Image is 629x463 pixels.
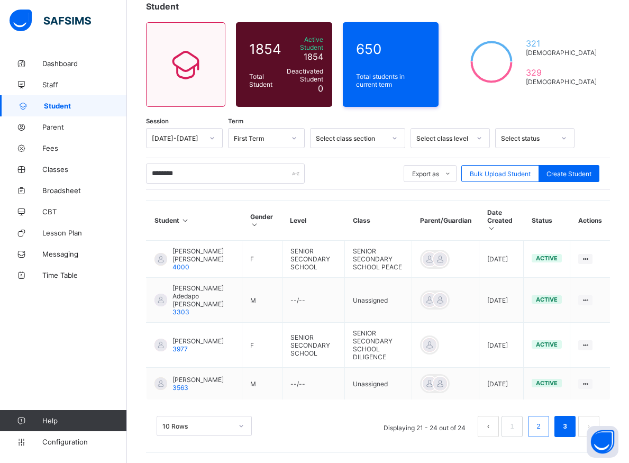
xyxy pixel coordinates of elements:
[345,278,412,323] td: Unassigned
[287,67,323,83] span: Deactivated Student
[376,416,473,437] li: Displaying 21 - 24 out of 24
[478,416,499,437] button: prev page
[42,123,127,131] span: Parent
[242,368,282,400] td: M
[42,250,127,258] span: Messaging
[479,241,524,278] td: [DATE]
[249,41,281,57] span: 1854
[345,201,412,241] th: Class
[282,241,345,278] td: SENIOR SECONDARY SCHOOL
[479,278,524,323] td: [DATE]
[526,78,597,86] span: [DEMOGRAPHIC_DATA]
[501,134,555,142] div: Select status
[172,376,224,384] span: [PERSON_NAME]
[487,224,496,232] i: Sort in Ascending Order
[318,83,323,94] span: 0
[502,416,523,437] li: 1
[250,221,259,229] i: Sort in Ascending Order
[528,416,549,437] li: 2
[282,323,345,368] td: SENIOR SECONDARY SCHOOL
[147,201,242,241] th: Student
[172,263,189,271] span: 4000
[282,368,345,400] td: --/--
[536,379,558,387] span: active
[181,216,190,224] i: Sort in Ascending Order
[42,229,127,237] span: Lesson Plan
[416,134,470,142] div: Select class level
[546,170,591,178] span: Create Student
[42,186,127,195] span: Broadsheet
[560,420,570,433] a: 3
[345,241,412,278] td: SENIOR SECONDARY SCHOOL PEACE
[242,278,282,323] td: M
[242,241,282,278] td: F
[234,134,285,142] div: First Term
[356,41,426,57] span: 650
[478,416,499,437] li: 上一页
[172,337,224,345] span: [PERSON_NAME]
[533,420,543,433] a: 2
[42,144,127,152] span: Fees
[162,422,232,430] div: 10 Rows
[44,102,127,110] span: Student
[172,308,189,316] span: 3303
[146,1,179,12] span: Student
[42,271,127,279] span: Time Table
[345,323,412,368] td: SENIOR SECONDARY SCHOOL DILIGENCE
[554,416,576,437] li: 3
[146,117,169,125] span: Session
[536,341,558,348] span: active
[42,59,127,68] span: Dashboard
[536,255,558,262] span: active
[536,296,558,303] span: active
[526,67,597,78] span: 329
[304,51,323,62] span: 1854
[316,134,386,142] div: Select class section
[345,368,412,400] td: Unassigned
[42,207,127,216] span: CBT
[172,284,234,308] span: [PERSON_NAME] Adedapo [PERSON_NAME]
[578,416,599,437] li: 下一页
[172,384,188,392] span: 3563
[470,170,531,178] span: Bulk Upload Student
[412,170,439,178] span: Export as
[42,165,127,174] span: Classes
[42,416,126,425] span: Help
[507,420,517,433] a: 1
[152,134,203,142] div: [DATE]-[DATE]
[356,72,426,88] span: Total students in current term
[479,368,524,400] td: [DATE]
[172,247,234,263] span: [PERSON_NAME] [PERSON_NAME]
[10,10,91,32] img: safsims
[172,345,188,353] span: 3977
[242,201,282,241] th: Gender
[526,38,597,49] span: 321
[42,438,126,446] span: Configuration
[587,426,618,458] button: Open asap
[570,201,610,241] th: Actions
[287,35,323,51] span: Active Student
[524,201,570,241] th: Status
[479,323,524,368] td: [DATE]
[578,416,599,437] button: next page
[526,49,597,57] span: [DEMOGRAPHIC_DATA]
[412,201,479,241] th: Parent/Guardian
[228,117,243,125] span: Term
[282,201,345,241] th: Level
[242,323,282,368] td: F
[42,80,127,89] span: Staff
[282,278,345,323] td: --/--
[479,201,524,241] th: Date Created
[247,70,284,91] div: Total Student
